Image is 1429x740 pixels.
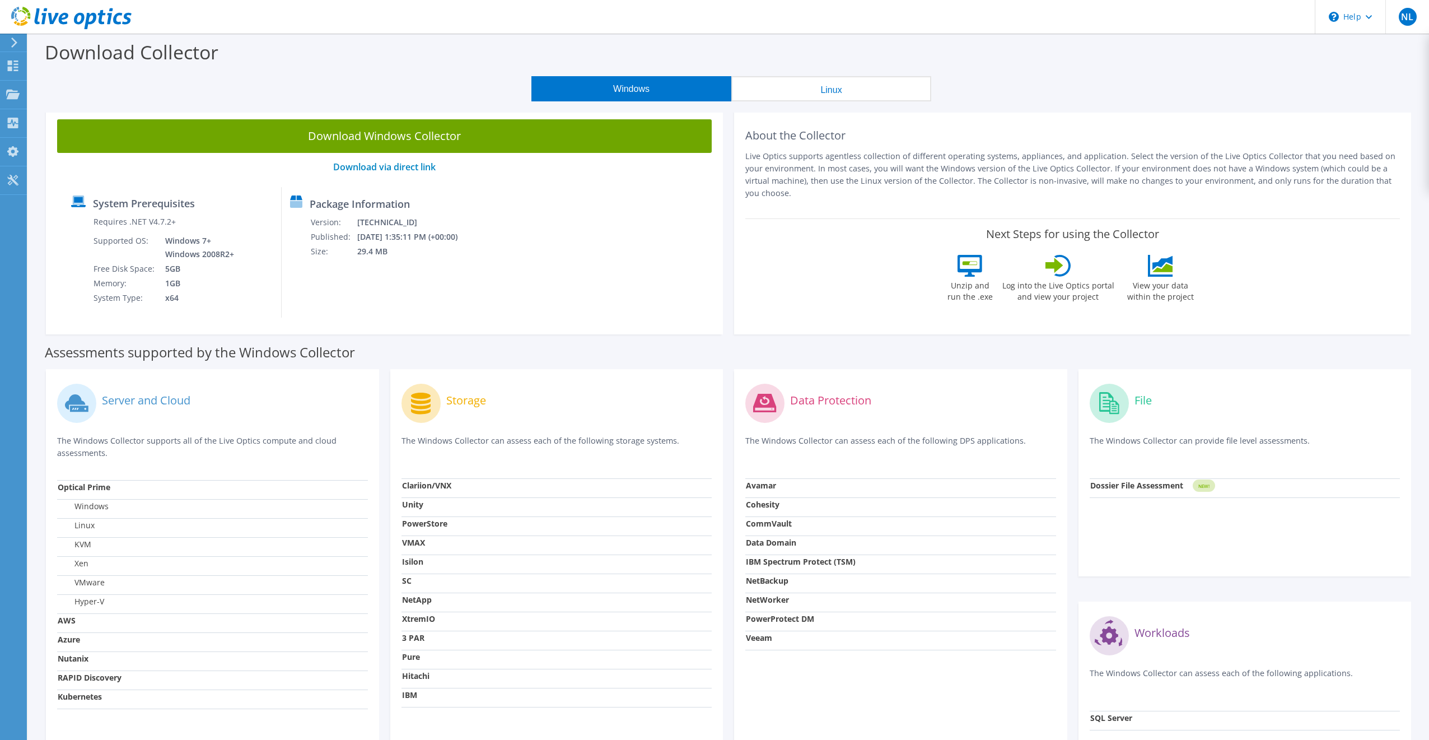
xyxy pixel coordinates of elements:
td: Version: [310,215,357,230]
a: Download via direct link [333,161,436,173]
strong: 3 PAR [402,632,424,643]
p: Live Optics supports agentless collection of different operating systems, appliances, and applica... [745,150,1400,199]
td: Published: [310,230,357,244]
label: Windows [58,501,109,512]
strong: IBM Spectrum Protect (TSM) [746,556,856,567]
td: 5GB [157,262,236,276]
td: Size: [310,244,357,259]
strong: Kubernetes [58,691,102,702]
label: Server and Cloud [102,395,190,406]
strong: Nutanix [58,653,88,664]
label: Workloads [1134,627,1190,639]
td: [TECHNICAL_ID] [357,215,473,230]
span: NL [1399,8,1417,26]
td: Supported OS: [93,234,157,262]
strong: XtremIO [402,613,435,624]
label: Storage [446,395,486,406]
strong: Isilon [402,556,423,567]
label: System Prerequisites [93,198,195,209]
strong: VMAX [402,537,425,548]
label: Package Information [310,198,410,210]
strong: Azure [58,634,80,645]
strong: Hitachi [402,671,429,681]
strong: Dossier File Assessment [1090,480,1183,491]
strong: Optical Prime [58,482,110,492]
strong: IBM [402,690,417,700]
td: 29.4 MB [357,244,473,259]
p: The Windows Collector can assess each of the following storage systems. [401,435,712,458]
label: Next Steps for using the Collector [986,227,1159,241]
td: Memory: [93,276,157,291]
td: x64 [157,291,236,305]
strong: SC [402,575,412,586]
label: Data Protection [790,395,871,406]
strong: RAPID Discovery [58,672,122,683]
label: VMware [58,577,105,588]
strong: Veeam [746,632,772,643]
button: Linux [731,76,931,101]
label: View your data within the project [1120,277,1201,302]
p: The Windows Collector can provide file level assessments. [1090,435,1400,458]
td: System Type: [93,291,157,305]
p: The Windows Collector supports all of the Live Optics compute and cloud assessments. [57,435,368,459]
td: Free Disk Space: [93,262,157,276]
tspan: NEW! [1198,483,1209,489]
button: Windows [531,76,731,101]
strong: CommVault [746,518,792,529]
td: Windows 7+ Windows 2008R2+ [157,234,236,262]
label: Linux [58,520,95,531]
label: Unzip and run the .exe [945,277,996,302]
strong: PowerProtect DM [746,613,814,624]
td: [DATE] 1:35:11 PM (+00:00) [357,230,473,244]
strong: Pure [402,651,420,662]
label: Download Collector [45,39,218,65]
strong: NetApp [402,594,432,605]
strong: PowerStore [402,518,447,529]
strong: AWS [58,615,76,626]
p: The Windows Collector can assess each of the following DPS applications. [745,435,1056,458]
label: Log into the Live Optics portal and view your project [1002,277,1115,302]
td: 1GB [157,276,236,291]
label: Assessments supported by the Windows Collector [45,347,355,358]
strong: Avamar [746,480,776,491]
strong: Cohesity [746,499,779,510]
strong: Data Domain [746,537,796,548]
label: Requires .NET V4.7.2+ [94,216,176,227]
a: Download Windows Collector [57,119,712,153]
strong: NetBackup [746,575,788,586]
strong: Unity [402,499,423,510]
label: Hyper-V [58,596,104,607]
label: Xen [58,558,88,569]
h2: About the Collector [745,129,1400,142]
label: KVM [58,539,91,550]
strong: NetWorker [746,594,789,605]
p: The Windows Collector can assess each of the following applications. [1090,667,1400,690]
label: File [1134,395,1152,406]
svg: \n [1329,12,1339,22]
strong: SQL Server [1090,713,1132,723]
strong: Clariion/VNX [402,480,451,491]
